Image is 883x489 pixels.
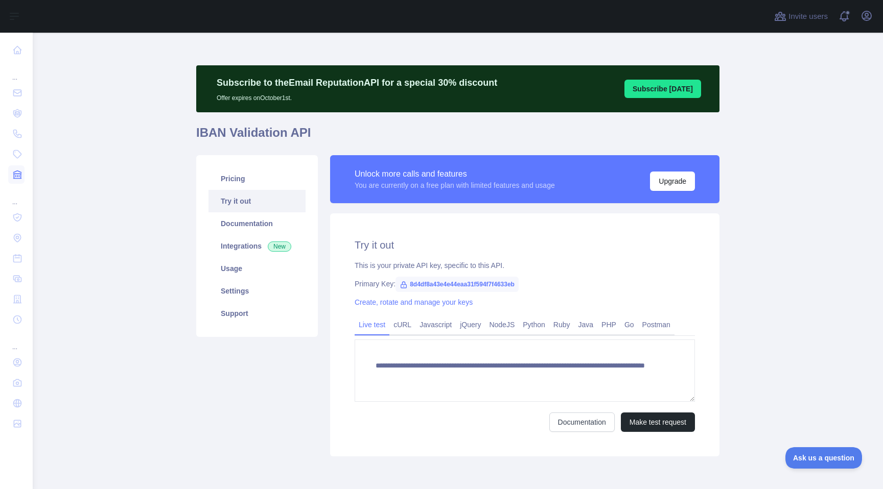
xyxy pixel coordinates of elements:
[208,167,306,190] a: Pricing
[772,8,830,25] button: Invite users
[355,260,695,271] div: This is your private API key, specific to this API.
[208,235,306,257] a: Integrations New
[456,316,485,333] a: jQuery
[415,316,456,333] a: Javascript
[621,412,695,432] button: Make test request
[355,168,555,180] div: Unlock more calls and features
[355,180,555,190] div: You are currently on a free plan with limited features and usage
[549,412,615,432] a: Documentation
[355,316,389,333] a: Live test
[597,316,620,333] a: PHP
[217,76,497,90] p: Subscribe to the Email Reputation API for a special 30 % discount
[355,298,473,306] a: Create, rotate and manage your keys
[389,316,415,333] a: cURL
[196,125,719,149] h1: IBAN Validation API
[485,316,519,333] a: NodeJS
[788,11,828,22] span: Invite users
[8,61,25,82] div: ...
[217,90,497,102] p: Offer expires on October 1st.
[396,277,519,292] span: 8d4df8a43e4e44eaa31f594f7f4633eb
[355,238,695,252] h2: Try it out
[208,212,306,235] a: Documentation
[208,302,306,325] a: Support
[355,279,695,289] div: Primary Key:
[620,316,638,333] a: Go
[208,190,306,212] a: Try it out
[519,316,549,333] a: Python
[268,241,291,252] span: New
[785,447,863,469] iframe: Toggle Customer Support
[574,316,598,333] a: Java
[208,280,306,302] a: Settings
[624,80,701,98] button: Subscribe [DATE]
[638,316,675,333] a: Postman
[549,316,574,333] a: Ruby
[208,257,306,280] a: Usage
[8,331,25,351] div: ...
[8,186,25,206] div: ...
[650,172,695,191] button: Upgrade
